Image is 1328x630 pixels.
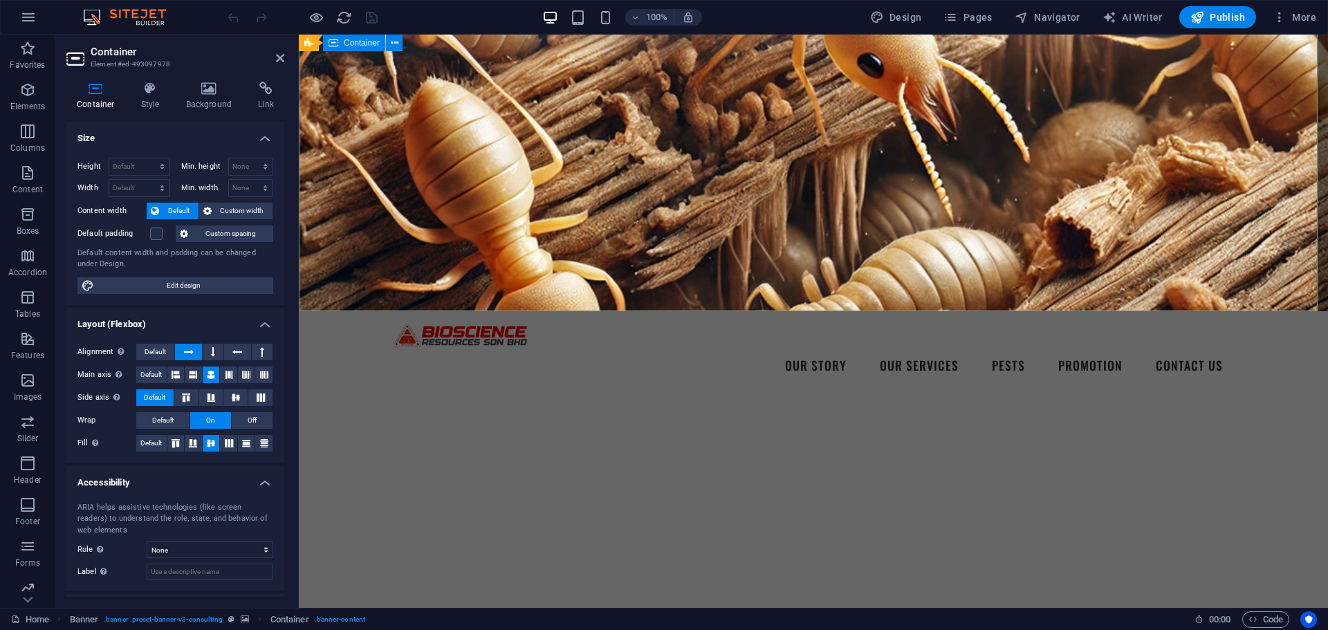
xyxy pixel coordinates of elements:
[14,474,41,485] p: Header
[104,611,223,628] span: . banner .preset-banner-v3-consulting
[1190,10,1245,24] span: Publish
[646,9,668,26] h6: 100%
[77,163,109,170] label: Height
[77,435,136,452] label: Fill
[10,142,45,154] p: Columns
[77,564,147,580] label: Label
[15,557,40,568] p: Forms
[8,267,47,278] p: Accordion
[1195,611,1231,628] h6: Session time
[943,10,992,24] span: Pages
[140,435,162,452] span: Default
[14,391,42,402] p: Images
[66,466,284,491] h4: Accessibility
[1300,611,1317,628] button: Usercentrics
[77,184,109,192] label: Width
[15,308,40,319] p: Tables
[1179,6,1256,28] button: Publish
[176,82,248,111] h4: Background
[77,412,136,429] label: Wrap
[77,277,273,294] button: Edit design
[11,350,44,361] p: Features
[80,9,183,26] img: Editor Logo
[216,203,269,219] span: Custom width
[77,367,136,383] label: Main axis
[181,184,228,192] label: Min. width
[144,389,165,406] span: Default
[131,82,176,111] h4: Style
[66,122,284,147] h4: Size
[10,59,45,71] p: Favorites
[176,225,273,242] button: Custom spacing
[10,101,46,112] p: Elements
[1219,614,1221,624] span: :
[270,611,309,628] span: Click to select. Double-click to edit
[344,39,380,47] span: Container
[70,611,99,628] span: Click to select. Double-click to edit
[77,203,147,219] label: Content width
[140,367,162,383] span: Default
[136,344,174,360] button: Default
[315,611,365,628] span: . banner-content
[308,9,324,26] button: Click here to leave preview mode and continue editing
[98,277,269,294] span: Edit design
[17,433,39,444] p: Slider
[91,46,284,58] h2: Container
[11,611,49,628] a: Click to cancel selection. Double-click to open Pages
[336,10,352,26] i: Reload page
[938,6,997,28] button: Pages
[190,412,231,429] button: On
[77,344,136,360] label: Alignment
[870,10,922,24] span: Design
[77,502,273,537] div: ARIA helps assistive technologies (like screen readers) to understand the role, state, and behavi...
[77,541,107,558] span: Role
[1273,10,1316,24] span: More
[1015,10,1080,24] span: Navigator
[241,615,249,623] i: This element contains a background
[77,248,273,270] div: Default content width and padding can be changed under Design.
[192,225,269,242] span: Custom spacing
[248,412,257,429] span: Off
[682,11,694,24] i: On resize automatically adjust zoom level to fit chosen device.
[136,412,190,429] button: Default
[1267,6,1322,28] button: More
[1242,611,1289,628] button: Code
[206,412,215,429] span: On
[17,225,39,237] p: Boxes
[865,6,928,28] button: Design
[136,435,167,452] button: Default
[15,516,40,527] p: Footer
[152,412,174,429] span: Default
[335,9,352,26] button: reload
[625,9,674,26] button: 100%
[12,184,43,195] p: Content
[145,344,166,360] span: Default
[1103,10,1163,24] span: AI Writer
[1248,611,1283,628] span: Code
[232,412,273,429] button: Off
[1009,6,1086,28] button: Navigator
[66,82,131,111] h4: Container
[147,564,273,580] input: Use a descriptive name
[248,82,284,111] h4: Link
[77,389,136,406] label: Side axis
[228,615,234,623] i: This element is a customizable preset
[66,594,284,619] h4: Shape Dividers
[199,203,273,219] button: Custom width
[77,225,150,242] label: Default padding
[66,308,284,333] h4: Layout (Flexbox)
[181,163,228,170] label: Min. height
[70,611,366,628] nav: breadcrumb
[91,58,257,71] h3: Element #ed-493097978
[136,367,167,383] button: Default
[147,203,199,219] button: Default
[136,389,174,406] button: Default
[163,203,194,219] span: Default
[1209,611,1230,628] span: 00 00
[1097,6,1168,28] button: AI Writer
[865,6,928,28] div: Design (Ctrl+Alt+Y)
